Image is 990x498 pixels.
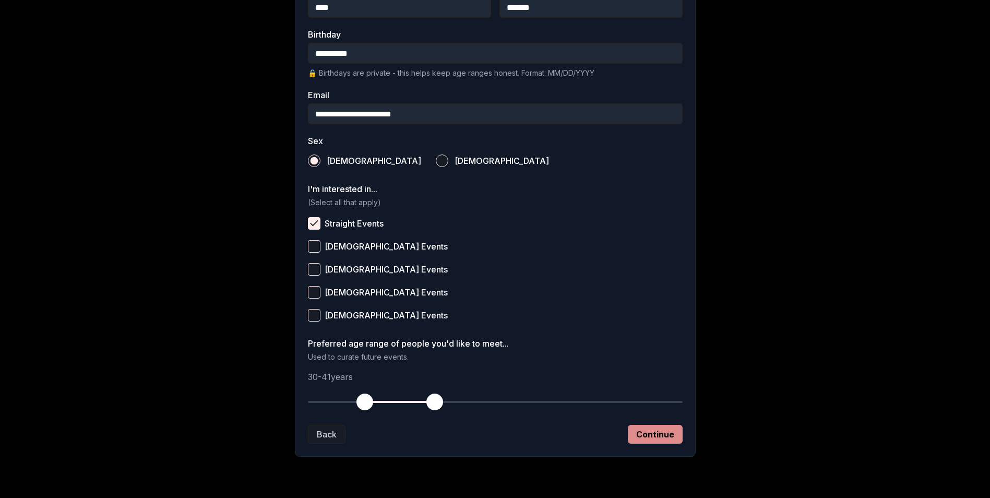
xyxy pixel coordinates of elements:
[327,157,421,165] span: [DEMOGRAPHIC_DATA]
[308,371,683,383] p: 30 - 41 years
[308,339,683,348] label: Preferred age range of people you'd like to meet...
[308,30,683,39] label: Birthday
[325,219,384,228] span: Straight Events
[308,309,320,322] button: [DEMOGRAPHIC_DATA] Events
[308,425,345,444] button: Back
[325,265,448,274] span: [DEMOGRAPHIC_DATA] Events
[308,91,683,99] label: Email
[308,263,320,276] button: [DEMOGRAPHIC_DATA] Events
[436,155,448,167] button: [DEMOGRAPHIC_DATA]
[308,352,683,362] p: Used to curate future events.
[308,240,320,253] button: [DEMOGRAPHIC_DATA] Events
[455,157,549,165] span: [DEMOGRAPHIC_DATA]
[308,137,683,145] label: Sex
[308,155,320,167] button: [DEMOGRAPHIC_DATA]
[308,286,320,299] button: [DEMOGRAPHIC_DATA] Events
[325,288,448,297] span: [DEMOGRAPHIC_DATA] Events
[308,217,320,230] button: Straight Events
[308,197,683,208] p: (Select all that apply)
[325,311,448,319] span: [DEMOGRAPHIC_DATA] Events
[628,425,683,444] button: Continue
[325,242,448,251] span: [DEMOGRAPHIC_DATA] Events
[308,185,683,193] label: I'm interested in...
[308,68,683,78] p: 🔒 Birthdays are private - this helps keep age ranges honest. Format: MM/DD/YYYY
